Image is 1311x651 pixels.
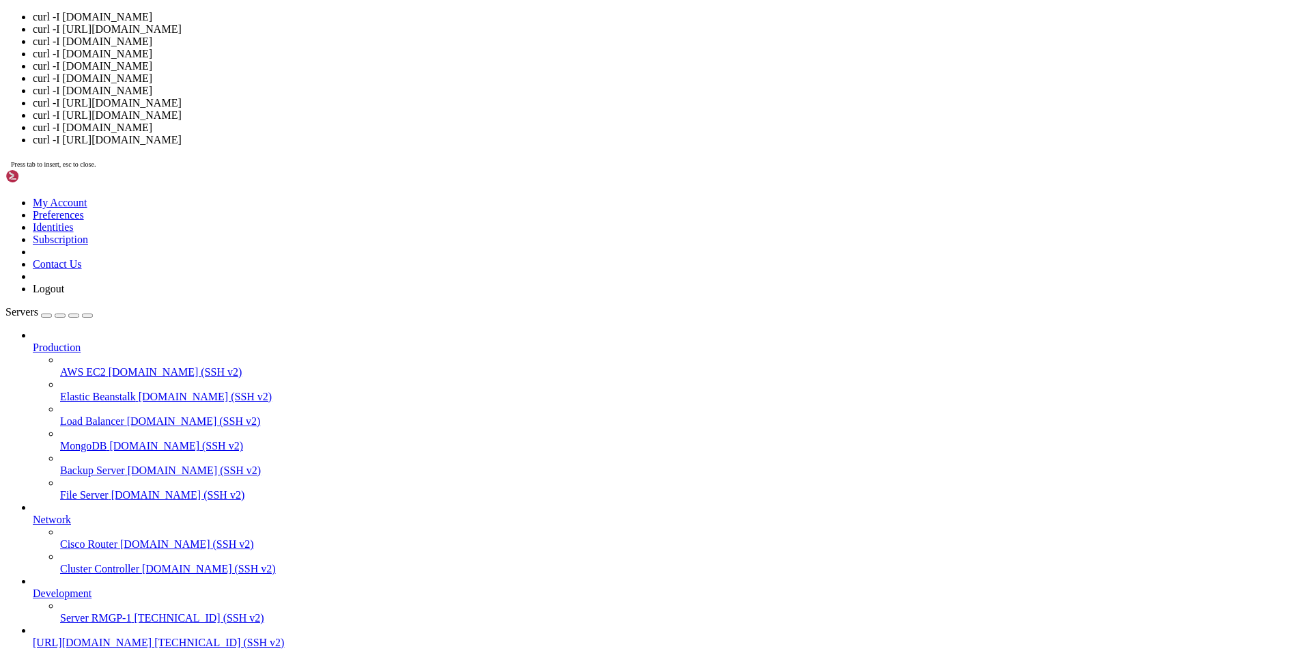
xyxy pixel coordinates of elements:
[5,284,1133,296] x-row: Learn more about enabling ESM Apps service at [URL][DOMAIN_NAME]
[60,563,1306,575] a: Cluster Controller [DOMAIN_NAME] (SSH v2)
[60,366,1306,378] a: AWS EC2 [DOMAIN_NAME] (SSH v2)
[5,29,1133,40] x-row: * Documentation: [URL][DOMAIN_NAME]
[5,319,1133,331] x-row: Last login: [DATE] from [TECHNICAL_ID]
[120,538,254,550] span: [DOMAIN_NAME] (SSH v2)
[60,465,125,476] span: Backup Server
[33,72,1306,85] li: curl -I [DOMAIN_NAME]
[154,637,284,648] span: [TECHNICAL_ID] (SSH v2)
[5,273,1133,284] x-row: 38 additional security updates can be applied with ESM Apps.
[60,452,1306,477] li: Backup Server [DOMAIN_NAME] (SSH v2)
[5,98,1133,110] x-row: System load: 0.01 Processes: 118
[5,40,1133,52] x-row: * Management: [URL][DOMAIN_NAME]
[5,156,1133,168] x-row: * Strictly confined Kubernetes makes edge and IoT secure. Learn how MicroK8s
[33,234,88,245] a: Subscription
[127,415,261,427] span: [DOMAIN_NAME] (SSH v2)
[60,538,117,550] span: Cisco Router
[5,365,169,376] span: Keep-Alive: timeout=5, max=100
[60,489,1306,501] a: File Server [DOMAIN_NAME] (SSH v2)
[33,637,152,648] span: [URL][DOMAIN_NAME]
[5,389,98,400] span: server: LiteSpeed
[60,391,1306,403] a: Elastic Beanstalk [DOMAIN_NAME] (SSH v2)
[60,366,106,378] span: AWS EC2
[5,354,126,365] span: Connection: Keep-Alive
[33,342,1306,354] a: Production
[60,440,1306,452] a: MongoDB [DOMAIN_NAME] (SSH v2)
[5,306,38,318] span: Servers
[33,637,1306,649] a: [URL][DOMAIN_NAME] [TECHNICAL_ID] (SSH v2)
[60,489,109,501] span: File Server
[55,400,153,411] span: https://argintify.ro/
[60,354,1306,378] li: AWS EC2 [DOMAIN_NAME] (SSH v2)
[5,214,1133,226] x-row: Expanded Security Maintenance for Applications is not enabled.
[60,538,1306,551] a: Cisco Router [DOMAIN_NAME] (SSH v2)
[33,122,1306,134] li: curl -I [DOMAIN_NAME]
[60,403,1306,428] li: Load Balancer [DOMAIN_NAME] (SSH v2)
[60,600,1306,624] li: Server RMGP-1 [TECHNICAL_ID] (SSH v2)
[5,191,1133,203] x-row: [URL][DOMAIN_NAME]
[5,412,175,423] span: x-xss-protection: 1; mode=block
[60,526,1306,551] li: Cisco Router [DOMAIN_NAME] (SSH v2)
[33,109,1306,122] li: curl -I [URL][DOMAIN_NAME]
[134,612,264,624] span: [TECHNICAL_ID] (SSH v2)
[128,465,262,476] span: [DOMAIN_NAME] (SSH v2)
[60,415,124,427] span: Load Balancer
[111,489,245,501] span: [DOMAIN_NAME] (SSH v2)
[33,197,87,208] a: My Account
[33,514,71,525] span: Network
[33,514,1306,526] a: Network
[60,612,1306,624] a: Server RMGP-1 [TECHNICAL_ID] (SSH v2)
[33,624,1306,649] li: [URL][DOMAIN_NAME] [TECHNICAL_ID] (SSH v2)
[33,209,84,221] a: Preferences
[5,52,1133,64] x-row: * Support: [URL][DOMAIN_NAME]
[33,501,1306,575] li: Network
[5,424,175,434] span: x-content-type-options: nosniff
[60,428,1306,452] li: MongoDB [DOMAIN_NAME] (SSH v2)
[5,110,1133,122] x-row: Usage of /: 81.8% of 24.44GB Users logged in: 0
[155,447,160,458] div: (26, 38)
[33,283,64,294] a: Logout
[60,440,107,452] span: MongoDB
[33,134,1306,146] li: curl -I [URL][DOMAIN_NAME]
[60,551,1306,575] li: Cluster Controller [DOMAIN_NAME] (SSH v2)
[60,465,1306,477] a: Backup Server [DOMAIN_NAME] (SSH v2)
[33,85,1306,97] li: curl -I [DOMAIN_NAME]
[33,60,1306,72] li: curl -I [DOMAIN_NAME]
[60,391,136,402] span: Elastic Beanstalk
[33,575,1306,624] li: Development
[5,5,1133,17] x-row: Welcome to Ubuntu 22.04.5 LTS (GNU/Linux 5.15.0-139-generic x86_64)
[5,377,235,388] span: date: [GEOGRAPHIC_DATA][DATE] 05:25:29 GMT
[33,342,81,353] span: Production
[5,238,1133,249] x-row: 688 updates can be applied immediately.
[5,169,84,183] img: Shellngn
[139,391,272,402] span: [DOMAIN_NAME] (SSH v2)
[33,48,1306,60] li: curl -I [DOMAIN_NAME]
[5,331,1133,342] x-row: root@vps130383:~# curl -I [DOMAIN_NAME]
[109,440,243,452] span: [DOMAIN_NAME] (SSH v2)
[5,400,55,411] span: location:
[33,329,1306,501] li: Production
[33,221,74,233] a: Identities
[5,249,1133,261] x-row: To see these additional updates run: apt list --upgradable
[5,306,93,318] a: Servers
[33,97,1306,109] li: curl -I [URL][DOMAIN_NAME]
[5,133,1133,145] x-row: Swap usage: 31%
[33,36,1306,48] li: curl -I [DOMAIN_NAME]
[60,612,131,624] span: Server RMGP-1
[60,477,1306,501] li: File Server [DOMAIN_NAME] (SSH v2)
[60,563,139,574] span: Cluster Controller
[5,122,1133,133] x-row: Memory usage: 26% IPv4 address for eth0: [TECHNICAL_ID]
[60,378,1306,403] li: Elastic Beanstalk [DOMAIN_NAME] (SSH v2)
[5,168,1133,180] x-row: just raised the bar for easy, resilient and secure K8s cluster deployment.
[33,23,1306,36] li: curl -I [URL][DOMAIN_NAME]
[33,11,1306,23] li: curl -I [DOMAIN_NAME]
[109,366,242,378] span: [DOMAIN_NAME] (SSH v2)
[142,563,276,574] span: [DOMAIN_NAME] (SSH v2)
[5,75,1133,87] x-row: System information as of [DATE]
[5,342,1133,354] x-row: HTTP/1.1 301 Moved Permanently
[60,415,1306,428] a: Load Balancer [DOMAIN_NAME] (SSH v2)
[33,587,1306,600] a: Development
[33,587,91,599] span: Development
[11,161,96,168] span: Press tab to insert, esc to close.
[33,258,82,270] a: Contact Us
[5,447,1133,458] x-row: root@vps130383:~# curl -I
